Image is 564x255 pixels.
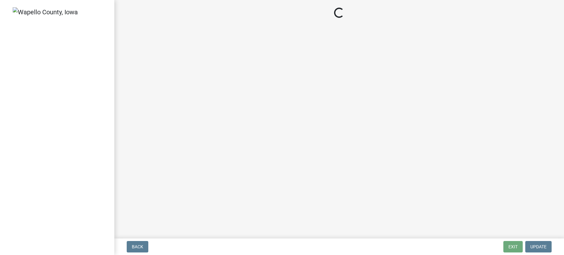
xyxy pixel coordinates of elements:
[127,241,148,252] button: Back
[13,7,78,17] img: Wapello County, Iowa
[525,241,552,252] button: Update
[530,244,547,249] span: Update
[132,244,143,249] span: Back
[503,241,523,252] button: Exit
